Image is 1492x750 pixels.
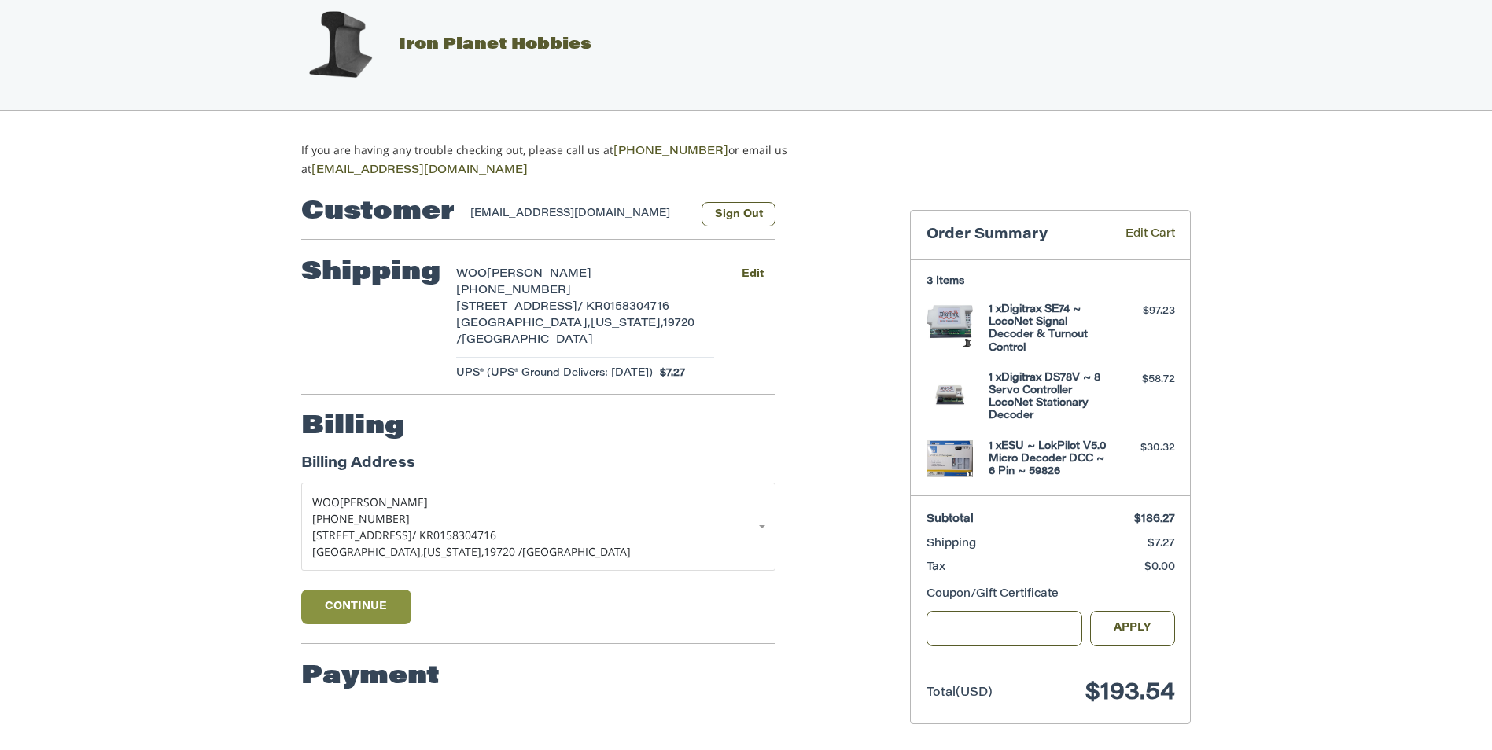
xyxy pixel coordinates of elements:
[285,37,591,53] a: Iron Planet Hobbies
[312,544,423,559] span: [GEOGRAPHIC_DATA],
[301,661,440,693] h2: Payment
[300,6,379,84] img: Iron Planet Hobbies
[399,37,591,53] span: Iron Planet Hobbies
[1090,611,1175,646] button: Apply
[989,303,1109,355] h4: 1 x Digitrax SE74 ~ LocoNet Signal Decoder & Turnout Control
[487,269,591,280] span: [PERSON_NAME]
[927,687,993,699] span: Total (USD)
[613,146,728,157] a: [PHONE_NUMBER]
[927,562,945,573] span: Tax
[1148,539,1175,550] span: $7.27
[1134,514,1175,525] span: $186.27
[577,302,669,313] span: / KR0158304716
[1085,682,1175,705] span: $193.54
[423,544,484,559] span: [US_STATE],
[456,366,653,381] span: UPS® (UPS® Ground Delivers: [DATE])
[301,454,415,483] legend: Billing Address
[312,528,412,542] span: [STREET_ADDRESS]
[1113,440,1175,456] div: $30.32
[729,263,775,285] button: Edit
[927,226,1103,244] h3: Order Summary
[989,440,1109,479] h4: 1 x ESU ~ LokPilot V5.0 Micro Decoder DCC ~ 6 Pin ~ 59826
[301,142,837,179] p: If you are having any trouble checking out, please call us at or email us at
[301,257,440,289] h2: Shipping
[456,285,571,296] span: [PHONE_NUMBER]
[927,611,1083,646] input: Gift Certificate or Coupon Code
[462,335,593,346] span: [GEOGRAPHIC_DATA]
[927,586,1175,603] div: Coupon/Gift Certificate
[927,275,1175,288] h3: 3 Items
[653,366,686,381] span: $7.27
[1113,372,1175,388] div: $58.72
[456,318,591,329] span: [GEOGRAPHIC_DATA],
[989,372,1109,423] h4: 1 x Digitrax DS78V ~ 8 Servo Controller LocoNet Stationary Decoder
[927,514,974,525] span: Subtotal
[312,494,340,509] span: WOO
[312,511,410,526] span: [PHONE_NUMBER]
[311,165,528,176] a: [EMAIL_ADDRESS][DOMAIN_NAME]
[522,544,631,559] span: [GEOGRAPHIC_DATA]
[1103,226,1175,244] a: Edit Cart
[1113,303,1175,319] div: $97.23
[1144,562,1175,573] span: $0.00
[301,483,775,571] a: Enter or select a different address
[301,197,455,228] h2: Customer
[412,528,496,542] span: / KR0158304716
[301,590,411,624] button: Continue
[470,206,687,226] div: [EMAIL_ADDRESS][DOMAIN_NAME]
[927,539,976,550] span: Shipping
[591,318,663,329] span: [US_STATE],
[484,544,522,559] span: 19720 /
[340,494,428,509] span: [PERSON_NAME]
[456,269,487,280] span: WOO
[456,302,577,313] span: [STREET_ADDRESS]
[702,202,775,226] button: Sign Out
[301,411,404,443] h2: Billing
